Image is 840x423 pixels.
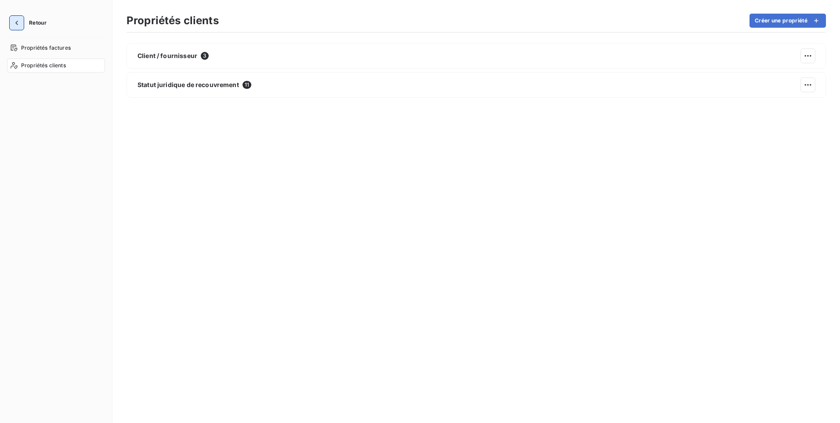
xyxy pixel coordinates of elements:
[21,44,71,52] span: Propriétés factures
[810,393,831,414] iframe: Intercom live chat
[21,62,66,69] span: Propriétés clients
[127,13,219,29] h3: Propriétés clients
[749,14,826,28] button: Créer une propriété
[138,80,239,89] span: Statut juridique de recouvrement
[243,81,251,89] span: 11
[7,58,105,73] a: Propriétés clients
[29,20,47,26] span: Retour
[201,52,209,60] span: 3
[7,16,54,30] button: Retour
[7,41,105,55] a: Propriétés factures
[138,51,197,60] span: Client / fournisseur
